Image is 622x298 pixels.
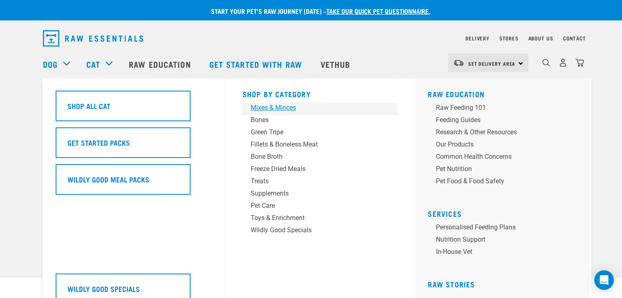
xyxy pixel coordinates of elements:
a: Raw Education [121,48,201,80]
h5: Wildly Good Meal Packs [67,174,149,185]
img: home-icon@2x.png [575,58,584,67]
a: Freeze Dried Meals [243,164,398,176]
div: Toys & Enrichment [251,213,378,223]
a: Vethub [312,48,361,80]
a: Cat [86,58,100,70]
div: Raw Feeding 101 [436,103,564,113]
a: Pet Food & Food Safety [428,176,583,189]
a: Treats [243,176,398,189]
a: Bones [243,115,398,127]
div: Research & Other Resources [436,127,564,137]
a: About Us [528,37,553,40]
div: Bone Broth [251,152,378,162]
div: Treats [251,176,378,186]
a: Common Health Concerns [428,152,583,164]
a: Mixes & Minces [243,103,398,115]
div: Mixes & Minces [251,103,378,113]
a: Pet Nutrition [428,164,583,176]
div: Pet Food & Food Safety [436,176,564,186]
a: Raw Stories [428,282,475,286]
a: Shop All Cat [56,91,211,127]
div: Supplements [251,189,378,198]
a: Research & Other Resources [428,127,583,140]
a: Raw Feeding 101 [428,103,583,115]
a: Green Tripe [243,127,398,140]
img: user.png [559,58,567,67]
div: Our Products [436,140,564,149]
div: Pet Care [251,201,378,211]
a: Fillets & Boneless Meat [243,140,398,152]
div: Feeding Guides [436,115,564,125]
h5: Wildly Good Specials [67,283,140,294]
a: Personalised Feeding Plans [428,222,583,235]
a: Bone Broth [243,152,398,164]
div: Freeze Dried Meals [251,164,378,174]
img: Raw Essentials Logo [43,30,143,47]
a: Wildly Good Specials [243,225,398,238]
h5: Services [428,209,583,216]
a: Toys & Enrichment [243,213,398,225]
a: Supplements [243,189,398,201]
a: Nutrition Support [428,235,583,247]
a: Stores [499,37,519,40]
img: van-moving.png [453,59,464,67]
h5: Get Started Packs [67,137,130,148]
div: Wildly Good Specials [251,225,378,235]
a: Get started with Raw [201,48,312,80]
a: take our quick pet questionnaire. [326,9,430,13]
a: Pet Care [243,201,398,213]
span: Set Delivery Area [468,62,516,65]
nav: dropdown navigation [36,27,586,50]
img: home-icon-1@2x.png [542,59,550,67]
h5: Shop All Cat [67,100,110,111]
a: Wildly Good Meal Packs [56,164,211,201]
a: Our Products [428,140,583,152]
h5: Shop By Category [243,90,398,96]
div: Fillets & Boneless Meat [251,140,378,149]
a: In-house vet [428,247,583,259]
div: Bones [251,115,378,125]
a: Dog [43,58,58,70]
div: Pet Nutrition [436,164,564,174]
a: Feeding Guides [428,115,583,127]
a: Get Started Packs [56,127,211,164]
div: Common Health Concerns [436,152,564,162]
div: Open Intercom Messenger [594,270,614,290]
div: Green Tripe [251,127,378,137]
a: Raw Education [428,92,485,96]
a: Contact [563,37,586,40]
a: Delivery [465,37,489,40]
